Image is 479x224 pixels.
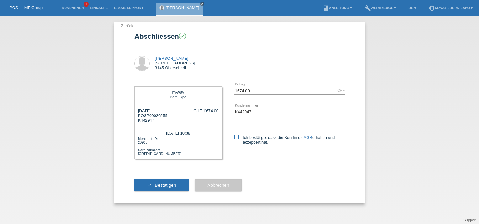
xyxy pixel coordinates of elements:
[139,94,217,99] div: Bern Expo
[193,109,218,113] div: CHF 1'674.00
[195,179,242,191] button: Abbrechen
[200,2,204,6] a: close
[138,118,154,123] span: K442947
[304,135,312,140] a: AGB
[134,179,189,191] button: check Bestätigen
[9,5,43,10] a: POS — MF Group
[138,136,218,155] div: Merchant-ID: 20913 Card-Number: [CREDIT_CARD_NUMBER]
[405,6,419,10] a: DE ▾
[320,6,355,10] a: bookAnleitung ▾
[139,90,217,94] div: m-way
[323,5,329,11] i: book
[155,183,176,188] span: Bestätigen
[180,33,185,39] i: check
[426,6,476,10] a: account_circlem-way - Bern Expo ▾
[201,2,204,5] i: close
[59,6,87,10] a: Kund*innen
[365,5,371,11] i: build
[337,89,345,92] div: CHF
[155,56,195,70] div: [STREET_ADDRESS] 3145 Oberscherli
[134,33,345,40] h1: Abschliessen
[87,6,111,10] a: Einkäufe
[138,109,167,123] div: [DATE] POSP00026255
[463,218,476,222] a: Support
[234,135,345,145] label: Ich bestätige, dass die Kundin die erhalten und akzeptiert hat.
[166,5,199,10] a: [PERSON_NAME]
[429,5,435,11] i: account_circle
[116,23,133,28] a: ← Zurück
[208,183,229,188] span: Abbrechen
[361,6,399,10] a: buildWerkzeuge ▾
[155,56,188,61] a: [PERSON_NAME]
[147,183,152,188] i: check
[84,2,89,7] span: 4
[111,6,147,10] a: E-Mail Support
[138,129,218,136] div: [DATE] 10:38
